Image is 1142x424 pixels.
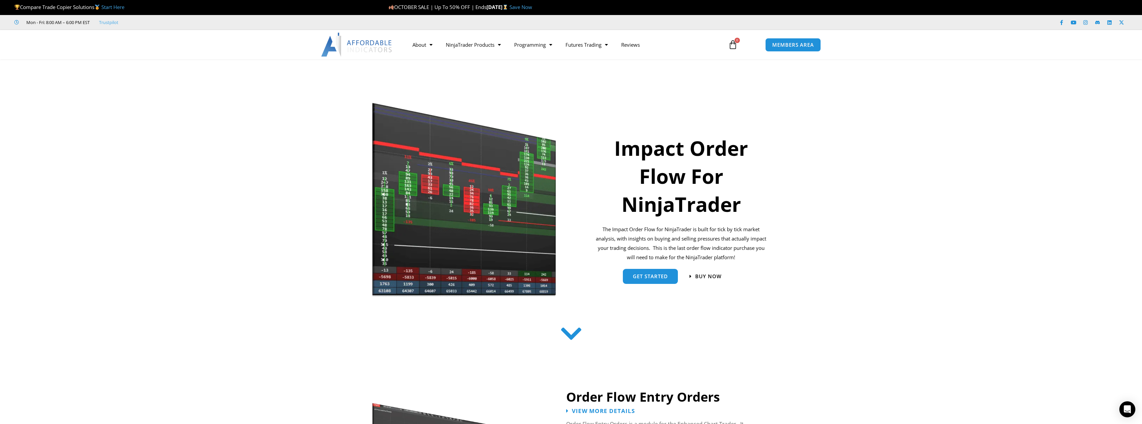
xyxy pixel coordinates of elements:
[695,274,722,279] span: Buy now
[486,4,509,10] strong: [DATE]
[321,33,393,57] img: LogoAI | Affordable Indicators – NinjaTrader
[99,18,118,26] a: Trustpilot
[406,37,439,52] a: About
[509,4,532,10] a: Save Now
[372,101,557,299] img: Orderflow | Affordable Indicators – NinjaTrader
[595,225,768,262] p: The Impact Order Flow for NinjaTrader is built for tick by tick market analysis, with insights on...
[718,35,748,54] a: 0
[503,5,508,10] img: ⌛
[690,274,722,279] a: Buy now
[388,4,486,10] span: OCTOBER SALE | Up To 50% OFF | Ends
[623,269,678,284] a: get started
[772,42,814,47] span: MEMBERS AREA
[14,4,124,10] span: Compare Trade Copier Solutions
[25,18,90,26] span: Mon - Fri: 8:00 AM – 6:00 PM EST
[765,38,821,52] a: MEMBERS AREA
[595,134,768,218] h1: Impact Order Flow For NinjaTrader
[15,5,20,10] img: 🏆
[559,37,615,52] a: Futures Trading
[389,5,394,10] img: 🍂
[566,408,635,414] a: View More Details
[633,274,668,279] span: get started
[1119,401,1135,417] div: Open Intercom Messenger
[101,4,124,10] a: Start Here
[507,37,559,52] a: Programming
[572,408,635,414] span: View More Details
[439,37,507,52] a: NinjaTrader Products
[566,389,776,405] h2: Order Flow Entry Orders
[95,5,100,10] img: 🥇
[615,37,647,52] a: Reviews
[406,37,721,52] nav: Menu
[735,38,740,43] span: 0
